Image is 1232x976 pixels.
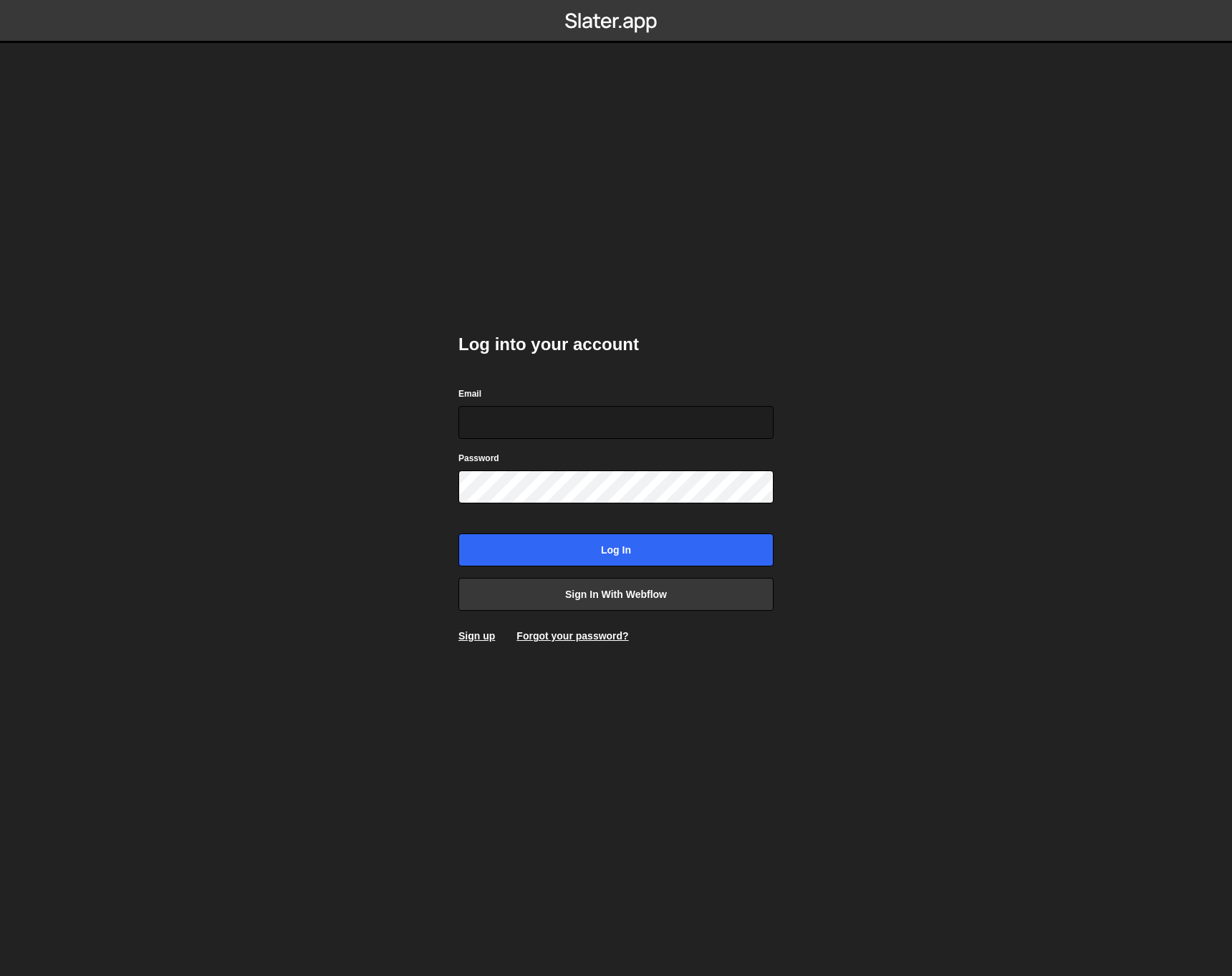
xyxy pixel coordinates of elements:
[516,630,628,642] a: Forgot your password?
[458,578,774,611] a: Sign in with Webflow
[458,451,499,465] label: Password
[458,333,774,356] h2: Log into your account
[458,387,481,401] label: Email
[458,630,495,642] a: Sign up
[458,533,774,566] input: Log in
